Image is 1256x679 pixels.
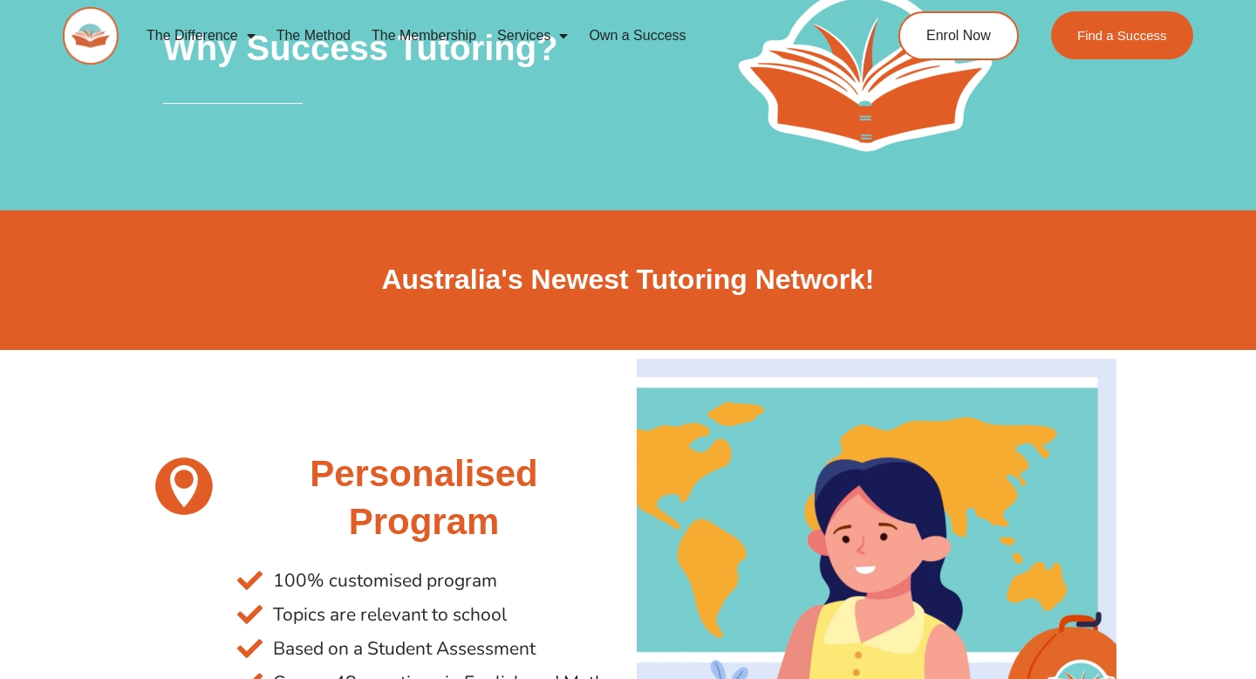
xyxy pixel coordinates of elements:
span: Find a Success [1077,29,1167,42]
a: Enrol Now [898,11,1019,60]
span: 100% customised program [269,564,497,598]
a: Services [487,16,578,56]
h2: Australia's Newest Tutoring Network! [140,262,1116,298]
span: Enrol Now [926,29,991,43]
a: Own a Success [578,16,696,56]
a: The Method [266,16,361,56]
nav: Menu [136,16,834,56]
span: Based on a Student Assessment [269,632,536,666]
h2: Personalised Program [237,450,611,545]
a: The Difference [136,16,266,56]
span: Topics are relevant to school [269,598,507,632]
a: Find a Success [1051,11,1193,59]
a: The Membership [361,16,487,56]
